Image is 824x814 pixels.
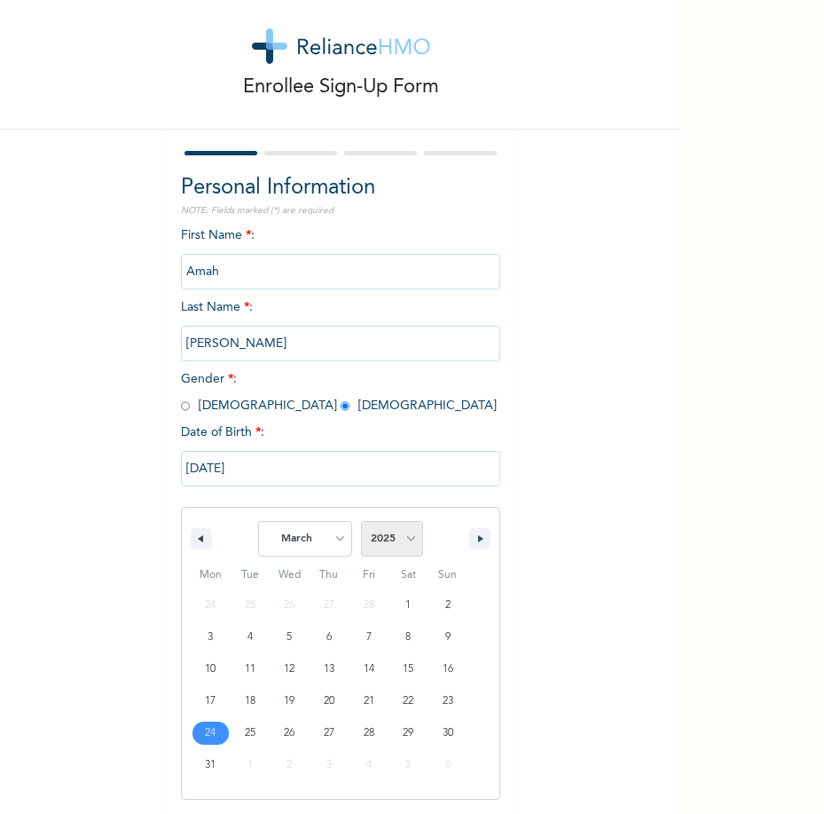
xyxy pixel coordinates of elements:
span: 20 [324,685,334,717]
span: 22 [403,685,413,717]
span: 26 [284,717,294,749]
button: 16 [428,653,467,685]
button: 20 [310,685,349,717]
button: 17 [191,685,231,717]
span: 3 [208,621,213,653]
span: Fri [349,561,388,589]
p: NOTE: Fields marked (*) are required [181,204,500,217]
span: 25 [245,717,255,749]
span: 14 [364,653,374,685]
span: 10 [205,653,216,685]
span: Mon [191,561,231,589]
span: Tue [231,561,271,589]
button: 27 [310,717,349,749]
span: 16 [443,653,453,685]
input: Enter your first name [181,254,500,289]
span: 27 [324,717,334,749]
button: 10 [191,653,231,685]
span: Sat [388,561,428,589]
span: 19 [284,685,294,717]
button: 8 [388,621,428,653]
button: 5 [270,621,310,653]
button: 6 [310,621,349,653]
button: 3 [191,621,231,653]
span: 28 [364,717,374,749]
button: 29 [388,717,428,749]
span: 1 [405,589,411,621]
span: 21 [364,685,374,717]
p: Enrollee Sign-Up Form [243,73,439,102]
button: 1 [388,589,428,621]
span: 2 [445,589,451,621]
span: 8 [405,621,411,653]
button: 19 [270,685,310,717]
button: 21 [349,685,388,717]
button: 26 [270,717,310,749]
span: 6 [326,621,332,653]
input: Enter your last name [181,326,500,361]
span: 17 [205,685,216,717]
span: 18 [245,685,255,717]
button: 14 [349,653,388,685]
span: Wed [270,561,310,589]
img: logo [252,28,430,64]
button: 31 [191,749,231,781]
span: Thu [310,561,349,589]
button: 9 [428,621,467,653]
button: 4 [231,621,271,653]
button: 18 [231,685,271,717]
span: 5 [286,621,292,653]
span: First Name : [181,229,500,278]
button: 12 [270,653,310,685]
button: 30 [428,717,467,749]
span: 15 [403,653,413,685]
span: Gender : [DEMOGRAPHIC_DATA] [DEMOGRAPHIC_DATA] [181,373,497,412]
span: 4 [247,621,253,653]
span: 11 [245,653,255,685]
button: 13 [310,653,349,685]
button: 25 [231,717,271,749]
button: 11 [231,653,271,685]
button: 24 [191,717,231,749]
span: Sun [428,561,467,589]
span: 7 [366,621,372,653]
span: 9 [445,621,451,653]
button: 2 [428,589,467,621]
span: 29 [403,717,413,749]
input: DD-MM-YYYY [181,451,500,486]
span: 31 [205,749,216,781]
button: 28 [349,717,388,749]
span: 30 [443,717,453,749]
h2: Personal Information [181,172,500,204]
span: 12 [284,653,294,685]
button: 15 [388,653,428,685]
span: Last Name : [181,301,500,350]
button: 7 [349,621,388,653]
button: 22 [388,685,428,717]
span: 23 [443,685,453,717]
span: Date of Birth : [181,423,264,442]
span: 24 [205,717,216,749]
span: 13 [324,653,334,685]
button: 23 [428,685,467,717]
